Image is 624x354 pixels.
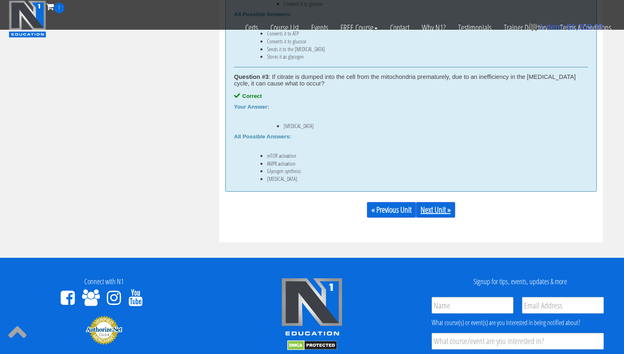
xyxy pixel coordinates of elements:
[432,318,604,328] div: What course(s) or event(s) are you interested in being notified about?
[234,104,269,110] b: Your Answer:
[305,13,334,42] a: Events
[416,13,452,42] a: Why N1?
[239,13,264,42] a: Certs
[452,13,498,42] a: Testimonials
[267,38,572,45] li: Converts it to glucose
[267,168,572,174] li: Glycogen synthesis
[432,333,604,349] input: What course/event are you interested in?
[554,13,617,42] a: Terms & Conditions
[234,74,269,80] strong: Question #3
[264,13,305,42] a: Course List
[267,46,572,52] li: Sends it to the [MEDICAL_DATA]
[529,23,537,31] img: icon11.png
[567,22,571,31] span: $
[539,22,544,31] span: 1
[54,3,64,13] span: 1
[422,278,618,286] h4: Signup for tips, events, updates & more
[384,13,416,42] a: Contact
[46,1,64,12] a: 1
[234,133,291,140] b: All Possible Answers:
[367,202,416,218] a: « Previous Unit
[6,278,202,286] h4: Connect with N1
[546,22,564,31] span: item:
[267,53,572,60] li: Stores it as glycogen
[281,278,343,339] img: n1-edu-logo
[9,0,46,38] img: n1-education
[234,93,588,100] div: Correct
[529,22,603,31] a: 1 item: $1,250.00
[432,297,513,314] input: Name
[267,160,572,167] li: AMPK activation
[522,297,604,314] input: Email Address
[85,315,123,345] img: Authorize.Net Merchant - Click to Verify
[567,22,603,31] bdi: 1,250.00
[498,13,554,42] a: Trainer Directory
[234,74,588,87] div: : If citrate is dumped into the cell from the mitochondria prematurely, due to an inefficiency in...
[267,152,572,159] li: mTOR activation
[334,13,384,42] a: FREE Course
[287,340,337,350] img: DMCA.com Protection Status
[416,202,455,218] a: Next Unit »
[267,176,572,182] li: [MEDICAL_DATA]
[284,123,572,129] li: [MEDICAL_DATA]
